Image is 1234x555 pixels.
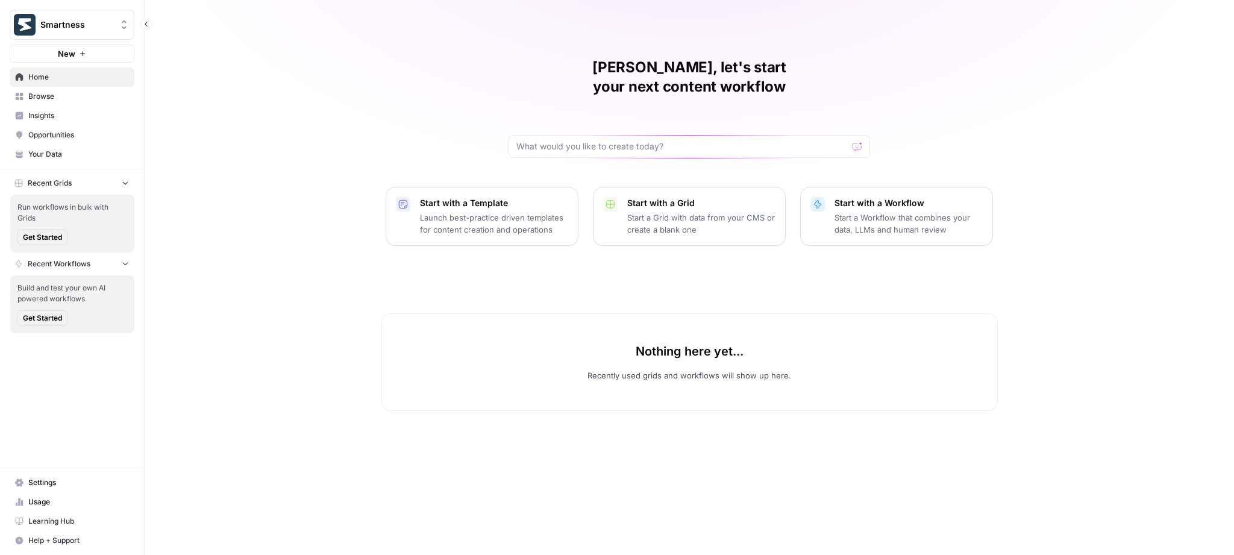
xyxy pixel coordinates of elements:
img: Smartness Logo [14,14,36,36]
a: Browse [10,87,134,106]
span: Opportunities [28,130,129,140]
button: Get Started [17,310,67,326]
p: Launch best-practice driven templates for content creation and operations [420,212,568,236]
span: Insights [28,110,129,121]
p: Start with a Grid [627,197,775,209]
p: Start a Grid with data from your CMS or create a blank one [627,212,775,236]
span: Smartness [40,19,113,31]
button: Help + Support [10,531,134,550]
span: Your Data [28,149,129,160]
button: Recent Workflows [10,255,134,273]
span: Home [28,72,129,83]
a: Usage [10,492,134,512]
input: What would you like to create today? [516,140,848,152]
span: Learning Hub [28,516,129,527]
p: Start a Workflow that combines your data, LLMs and human review [835,212,983,236]
span: Build and test your own AI powered workflows [17,283,127,304]
span: Recent Grids [28,178,72,189]
span: Usage [28,497,129,507]
p: Start with a Workflow [835,197,983,209]
button: Start with a TemplateLaunch best-practice driven templates for content creation and operations [386,187,578,246]
button: Recent Grids [10,174,134,192]
span: Get Started [23,232,62,243]
button: Workspace: Smartness [10,10,134,40]
button: Start with a WorkflowStart a Workflow that combines your data, LLMs and human review [800,187,993,246]
span: Recent Workflows [28,259,90,269]
p: Nothing here yet... [636,343,744,360]
a: Settings [10,473,134,492]
button: Get Started [17,230,67,245]
button: New [10,45,134,63]
span: Run workflows in bulk with Grids [17,202,127,224]
a: Your Data [10,145,134,164]
a: Opportunities [10,125,134,145]
button: Start with a GridStart a Grid with data from your CMS or create a blank one [593,187,786,246]
span: Help + Support [28,535,129,546]
p: Recently used grids and workflows will show up here. [587,369,791,381]
a: Home [10,67,134,87]
span: Settings [28,477,129,488]
span: Browse [28,91,129,102]
span: New [58,48,75,60]
p: Start with a Template [420,197,568,209]
span: Get Started [23,313,62,324]
h1: [PERSON_NAME], let's start your next content workflow [509,58,870,96]
a: Learning Hub [10,512,134,531]
a: Insights [10,106,134,125]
